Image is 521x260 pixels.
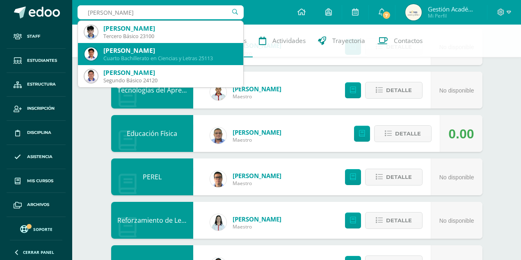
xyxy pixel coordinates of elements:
span: No disponible [439,217,474,224]
span: Detalle [395,126,421,141]
span: Actividades [272,36,306,45]
div: Reforzamiento de Lectura [111,202,193,239]
span: Detalle [386,213,412,228]
a: Reforzamiento de Lectura [117,216,198,225]
button: Detalle [365,169,423,185]
span: Disciplina [27,129,51,136]
span: No disponible [439,174,474,181]
span: Maestro [233,93,281,100]
a: Staff [7,25,66,49]
a: PEREL [143,172,162,181]
button: Detalle [365,212,423,229]
span: Soporte [33,226,53,232]
a: Estudiantes [7,49,66,73]
img: a2a68af206104431f9ff9193871d4f52.png [210,214,226,231]
a: Educación Física [127,129,177,138]
div: [PERSON_NAME] [103,24,237,33]
span: Asistencia [27,154,53,160]
div: [PERSON_NAME] [103,46,237,55]
span: Maestro [233,136,281,143]
span: Estructura [27,81,56,88]
span: Staff [27,33,40,40]
span: 7 [382,11,391,20]
img: 2c9694ff7bfac5f5943f65b81010a575.png [210,84,226,100]
span: Maestro [233,180,281,187]
div: Segundo Básico 24120 [103,77,237,84]
a: Actividades [253,25,312,57]
a: [PERSON_NAME] [233,128,281,136]
span: Estudiantes [27,57,57,64]
span: Cerrar panel [23,249,54,255]
a: [PERSON_NAME] [233,172,281,180]
a: Inscripción [7,97,66,121]
div: 0.00 [448,115,474,152]
a: Tecnologías del Aprendizaje y la Comunicación [117,86,262,95]
span: Mis cursos [27,178,53,184]
button: Detalle [365,82,423,99]
img: 2b8a8d37dfce9e9e6e54bdeb0b7e5ca7.png [210,127,226,144]
a: Disciplina [7,121,66,145]
span: Detalle [386,83,412,98]
div: [PERSON_NAME] [103,68,237,77]
img: 5077e2f248893eec73f09d48dc743c6f.png [85,47,98,61]
button: Detalle [374,125,432,142]
a: Mis cursos [7,169,66,193]
span: No disponible [439,87,474,94]
img: a015d3cc41331f7b53231d3e6de61f8d.png [85,70,98,83]
div: Educación Física [111,115,193,152]
a: Contactos [371,25,429,57]
div: PEREL [111,158,193,195]
img: ff93632bf489dcbc5131d32d8a4af367.png [405,4,422,20]
div: Tercero Básico 23100 [103,33,237,40]
div: Tecnologías del Aprendizaje y la Comunicación [111,72,193,109]
a: [PERSON_NAME] [233,215,281,223]
a: Estructura [7,73,66,97]
a: Soporte [10,223,62,234]
span: Gestión Académica [428,5,477,13]
span: Inscripción [27,105,55,112]
a: Trayectoria [312,25,371,57]
span: Contactos [394,36,423,45]
img: f985b07be2d9169a2af81635c3a14030.png [85,25,98,38]
span: Trayectoria [332,36,365,45]
span: Detalle [386,170,412,185]
span: Mi Perfil [428,12,477,19]
a: [PERSON_NAME] [233,85,281,93]
div: Cuarto Bachillerato en Ciencias y Letras 25113 [103,55,237,62]
span: Archivos [27,201,49,208]
span: Maestro [233,223,281,230]
input: Busca un usuario... [78,5,244,19]
img: 7b62136f9b4858312d6e1286188a04bf.png [210,171,226,187]
a: Archivos [7,193,66,217]
a: Asistencia [7,145,66,169]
